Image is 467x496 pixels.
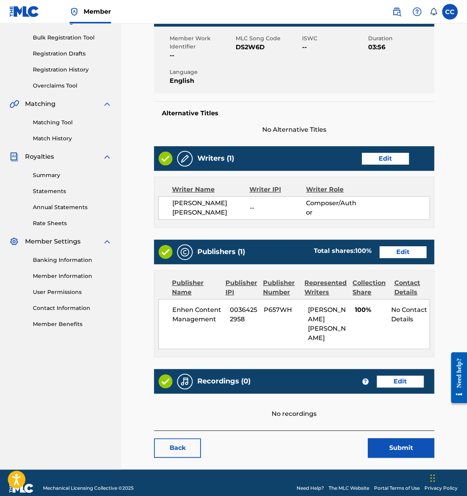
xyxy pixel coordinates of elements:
div: Contact Details [394,278,430,297]
span: Member Work Identifier [170,34,234,51]
div: Publisher Number [263,278,299,297]
a: Back [154,438,201,458]
a: Matching Tool [33,118,112,127]
h5: Writers (1) [197,154,234,163]
div: Publisher Name [172,278,220,297]
img: Valid [159,374,172,388]
a: Registration Drafts [33,50,112,58]
span: MLC Song Code [236,34,300,43]
h5: Recordings (0) [197,377,250,386]
a: Registration History [33,66,112,74]
a: Summary [33,171,112,179]
span: -- [249,203,306,213]
a: Edit [362,153,409,165]
img: Valid [159,152,172,165]
a: User Permissions [33,288,112,296]
span: 100 % [355,247,372,254]
iframe: Resource Center [445,346,467,409]
span: 100% [355,305,385,315]
div: Help [409,4,425,20]
a: Member Benefits [33,320,112,328]
img: expand [102,99,112,109]
span: [PERSON_NAME] [PERSON_NAME] [172,199,249,217]
iframe: Chat Widget [428,458,467,496]
div: Total shares: [314,246,372,256]
div: No Contact Details [391,305,429,324]
div: Represented Writers [304,278,347,297]
span: 00364252958 [230,305,258,324]
span: Duration [368,34,432,43]
a: The MLC Website [329,485,369,492]
img: Matching [9,99,19,109]
span: English [170,76,234,86]
span: Royalties [25,152,54,161]
span: ? [362,378,369,385]
img: expand [102,152,112,161]
div: Collection Share [352,278,388,297]
img: logo [9,483,34,493]
span: P657WH [264,305,302,315]
a: Privacy Policy [424,485,458,492]
a: Statements [33,187,112,195]
img: expand [102,237,112,246]
div: Drag [430,466,435,490]
span: -- [170,51,234,60]
button: Submit [368,438,434,458]
img: Royalties [9,152,19,161]
span: Language [170,68,234,76]
a: Bulk Registration Tool [33,34,112,42]
div: No recordings [154,394,434,419]
div: User Menu [442,4,458,20]
img: Valid [159,245,172,259]
a: Need Help? [297,485,324,492]
a: Match History [33,134,112,143]
div: Writer IPI [249,185,306,194]
span: [PERSON_NAME] [PERSON_NAME] [308,306,346,342]
a: Member Information [33,272,112,280]
a: Edit [379,246,426,258]
a: Portal Terms of Use [374,485,420,492]
a: Contact Information [33,304,112,312]
span: DS2W6D [236,43,300,52]
a: Rate Sheets [33,219,112,227]
img: search [392,7,401,16]
span: Composer/Author [306,199,358,217]
a: Edit [377,376,424,387]
img: Top Rightsholder [70,7,79,16]
div: Writer Name [172,185,249,194]
div: Notifications [429,8,437,16]
div: Publisher IPI [225,278,257,297]
span: 03:56 [368,43,432,52]
img: help [412,7,422,16]
span: Mechanical Licensing Collective © 2025 [43,485,134,492]
span: No Alternative Titles [154,125,434,134]
span: ISWC [302,34,366,43]
img: Writers [180,154,190,163]
span: -- [302,43,366,52]
span: Enhen Content Management [172,305,224,324]
img: MLC Logo [9,6,39,17]
span: Matching [25,99,55,109]
div: Writer Role [306,185,358,194]
span: Member [84,7,111,16]
a: Annual Statements [33,203,112,211]
h5: Alternative Titles [162,109,426,117]
img: Recordings [180,377,190,386]
span: Member Settings [25,237,81,246]
a: Overclaims Tool [33,82,112,90]
a: Banking Information [33,256,112,264]
h5: Publishers (1) [197,247,245,256]
img: Member Settings [9,237,19,246]
a: Public Search [389,4,404,20]
img: Publishers [180,247,190,257]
